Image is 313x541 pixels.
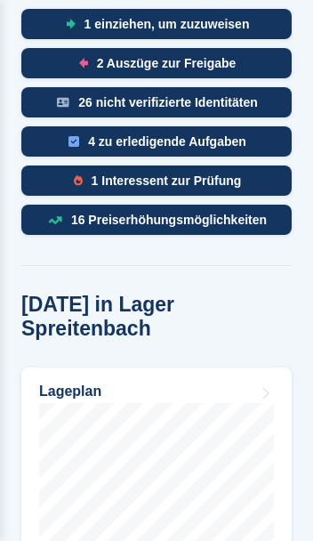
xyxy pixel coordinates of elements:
[21,205,292,244] a: 16 Preiserhöhungsmöglichkeiten
[21,166,292,205] a: 1 Interessent zur Prüfung
[21,126,292,166] a: 4 zu erledigende Aufgaben
[57,97,69,108] img: verify_identity-adf6edd0f0f0b5bbfe63781bf79b02c33cf7c696d77639b501bdc392416b5a36.svg
[48,216,62,224] img: price_increase_opportunities-93ffe204e8149a01c8c9dc8f82e8f89637d9d84a8eef4429ea346261dce0b2c0.svg
[79,58,88,69] img: move_outs_to_deallocate_icon-f764333ba52eb49d3ac5e1228854f67142a1ed5810a6f6cc68b1a99e826820c5.svg
[21,87,292,126] a: 26 nicht verifizierte Identitäten
[88,134,246,149] div: 4 zu erledigende Aufgaben
[92,174,242,188] div: 1 Interessent zur Prüfung
[21,48,292,87] a: 2 Auszüge zur Freigabe
[97,56,237,70] div: 2 Auszüge zur Freigabe
[39,384,101,400] h2: Lageplan
[84,17,250,31] div: 1 einziehen, um zuzuweisen
[68,136,79,147] img: task-75834270c22a3079a89374b754ae025e5fb1db73e45f91037f5363f120a921f8.svg
[74,175,83,186] img: prospect-51fa495bee0391a8d652442698ab0144808aea92771e9ea1ae160a38d050c398.svg
[71,213,267,227] div: 16 Preiserhöhungsmöglichkeiten
[21,293,292,341] h2: [DATE] in Lager Spreitenbach
[21,9,292,48] a: 1 einziehen, um zuzuweisen
[78,95,258,109] div: 26 nicht verifizierte Identitäten
[66,19,76,29] img: move_ins_to_allocate_icon-fdf77a2bb77ea45bf5b3d319d69a93e2d87916cf1d5bf7949dd705db3b84f3ca.svg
